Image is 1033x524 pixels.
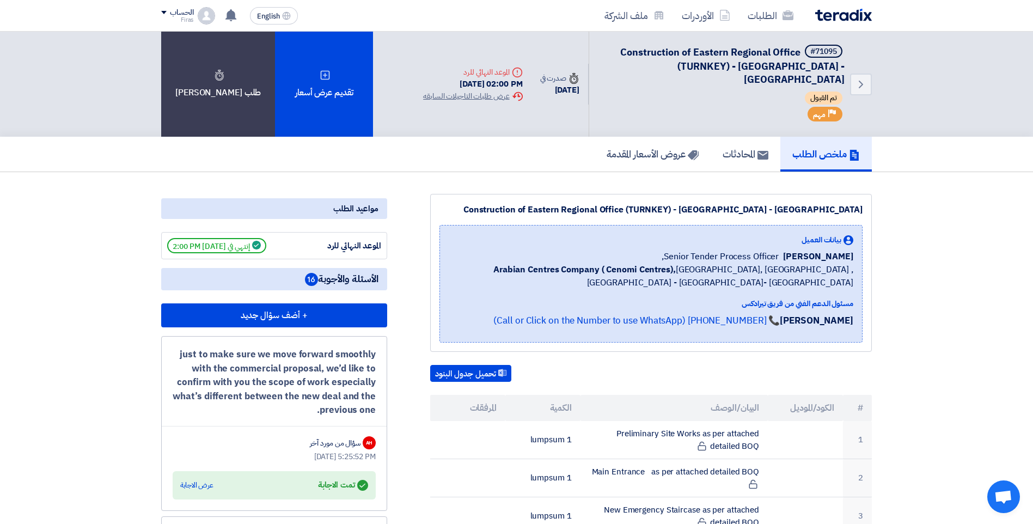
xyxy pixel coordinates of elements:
a: الطلبات [739,3,802,28]
div: صدرت في [540,72,579,84]
div: [DATE] 5:25:52 PM [173,451,376,462]
td: 1 lumpsum [505,459,580,497]
div: AH [363,436,376,449]
div: مواعيد الطلب [161,198,387,219]
div: just to make sure we move forward smoothly with the commercial proposal, we’d like to confirm wit... [173,348,376,417]
div: #71095 [810,48,837,56]
span: English [257,13,280,20]
span: Senior Tender Process Officer, [662,250,779,263]
span: [GEOGRAPHIC_DATA], [GEOGRAPHIC_DATA] ,[GEOGRAPHIC_DATA] - [GEOGRAPHIC_DATA]- [GEOGRAPHIC_DATA] [449,263,853,289]
button: تحميل جدول البنود [430,365,511,382]
h5: المحادثات [723,148,768,160]
a: ملف الشركة [596,3,673,28]
h5: ملخص الطلب [792,148,860,160]
span: الأسئلة والأجوبة [305,272,378,286]
b: Arabian Centres Company ( Cenomi Centres), [493,263,676,276]
button: English [250,7,298,25]
div: [DATE] [540,84,579,96]
a: عروض الأسعار المقدمة [595,137,711,172]
div: Firas [161,17,193,23]
div: Construction of Eastern Regional Office (TURNKEY) - [GEOGRAPHIC_DATA] - [GEOGRAPHIC_DATA] [439,203,863,216]
div: الموعد النهائي للرد [423,66,522,78]
div: طلب [PERSON_NAME] [161,32,275,137]
td: 1 [843,421,872,459]
a: الأوردرات [673,3,739,28]
div: الحساب [170,8,193,17]
span: [PERSON_NAME] [783,250,853,263]
th: البيان/الوصف [580,395,768,421]
span: مهم [813,109,826,120]
span: Construction of Eastern Regional Office (TURNKEY) - [GEOGRAPHIC_DATA] - [GEOGRAPHIC_DATA] [620,45,845,87]
a: ملخص الطلب [780,137,872,172]
span: بيانات العميل [802,234,841,246]
td: Preliminary Site Works as per attached detailed BOQ [580,421,768,459]
td: 1 lumpsum [505,421,580,459]
th: # [843,395,872,421]
div: الموعد النهائي للرد [299,240,381,252]
img: Teradix logo [815,9,872,21]
button: + أضف سؤال جديد [161,303,387,327]
td: Main Entrance as per attached detailed BOQ [580,459,768,497]
th: الكود/الموديل [768,395,843,421]
div: عرض طلبات التاجيلات السابقه [423,90,522,102]
div: [DATE] 02:00 PM [423,78,522,90]
h5: عروض الأسعار المقدمة [607,148,699,160]
div: تقديم عرض أسعار [275,32,373,137]
th: الكمية [505,395,580,421]
div: مسئول الدعم الفني من فريق تيرادكس [449,298,853,309]
th: المرفقات [430,395,505,421]
div: سؤال من مورد آخر [310,437,360,449]
a: 📞 [PHONE_NUMBER] (Call or Click on the Number to use WhatsApp) [493,314,780,327]
h5: Construction of Eastern Regional Office (TURNKEY) - Nakheel Mall - Dammam [602,45,845,86]
div: دردشة مفتوحة [987,480,1020,513]
span: 16 [305,273,318,286]
div: عرض الاجابة [180,480,213,491]
span: تم القبول [805,92,842,105]
a: المحادثات [711,137,780,172]
strong: [PERSON_NAME] [780,314,853,327]
div: تمت الاجابة [318,478,368,493]
img: profile_test.png [198,7,215,25]
td: 2 [843,459,872,497]
span: إنتهي في [DATE] 2:00 PM [167,238,266,253]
